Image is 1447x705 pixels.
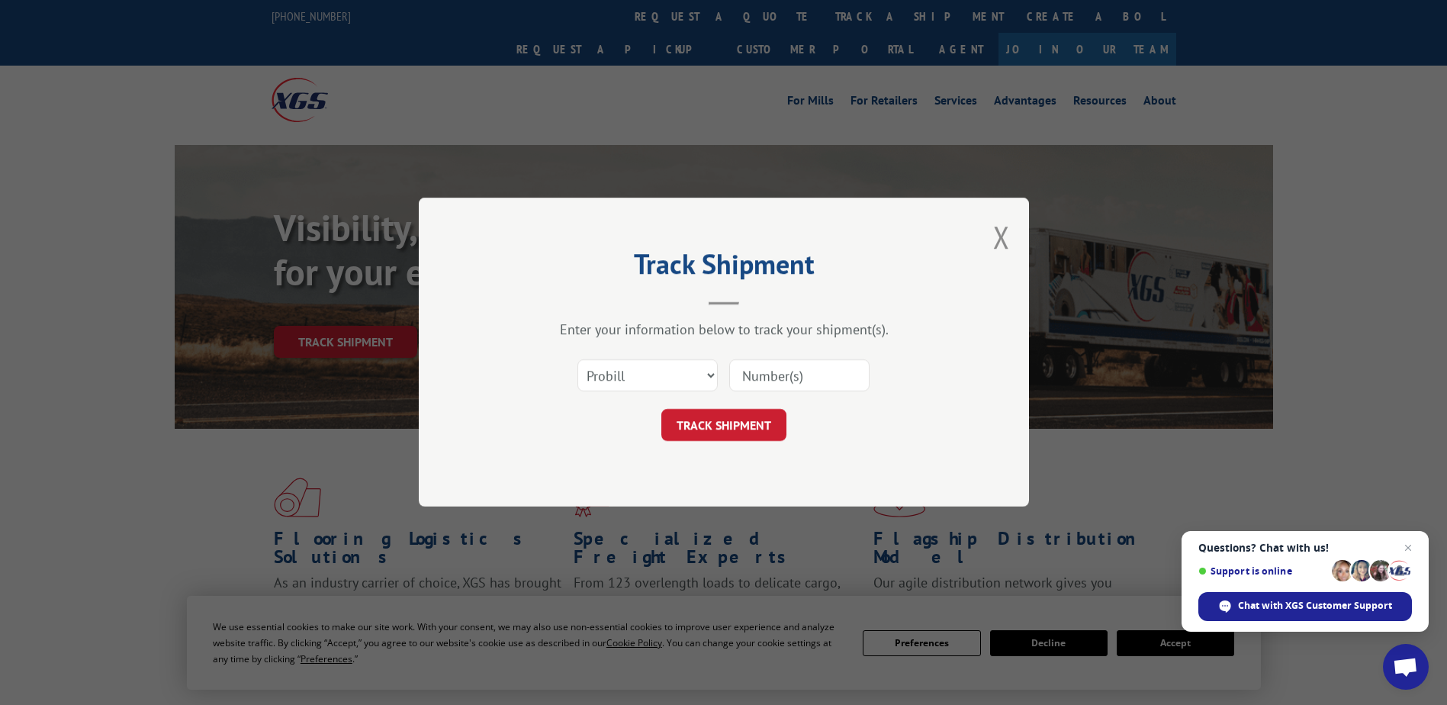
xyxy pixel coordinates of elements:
[1399,539,1417,557] span: Close chat
[495,321,953,339] div: Enter your information below to track your shipment(s).
[1198,592,1412,621] div: Chat with XGS Customer Support
[495,253,953,282] h2: Track Shipment
[1198,542,1412,554] span: Questions? Chat with us!
[1383,644,1429,690] div: Open chat
[993,217,1010,257] button: Close modal
[1198,565,1326,577] span: Support is online
[1238,599,1392,613] span: Chat with XGS Customer Support
[661,410,786,442] button: TRACK SHIPMENT
[729,360,870,392] input: Number(s)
